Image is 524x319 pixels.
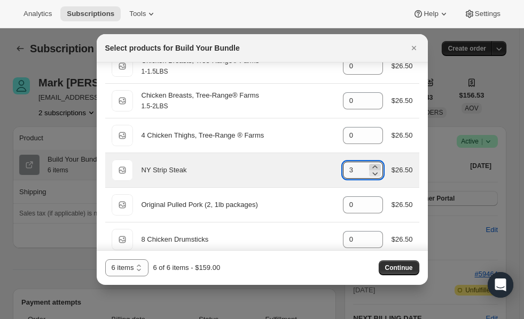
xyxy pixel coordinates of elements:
div: $26.50 [392,165,413,176]
div: 4 Chicken Thighs, Tree-Range ® Farms [142,130,334,141]
div: $26.50 [392,95,413,106]
span: Help [424,10,438,18]
span: Continue [385,264,413,272]
span: Analytics [24,10,52,18]
button: Close [406,41,421,55]
button: Settings [458,6,507,21]
span: Settings [475,10,500,18]
div: $26.50 [392,234,413,245]
small: 1-1.5LBS [142,68,168,75]
div: Original Pulled Pork (2, 1lb packages) [142,200,334,210]
button: Analytics [17,6,58,21]
button: Continue [379,260,419,275]
div: $26.50 [392,130,413,141]
small: 1.5-2LBS [142,102,168,110]
div: $26.50 [392,61,413,71]
div: NY Strip Steak [142,165,334,176]
button: Subscriptions [60,6,121,21]
button: Tools [123,6,163,21]
div: 8 Chicken Drumsticks [142,234,334,245]
h2: Select products for Build Your Bundle [105,43,240,53]
button: Help [406,6,455,21]
div: Open Intercom Messenger [488,272,513,298]
div: Chicken Breasts, Tree-Range® Farms [142,90,334,101]
span: Subscriptions [67,10,114,18]
span: Tools [129,10,146,18]
div: $26.50 [392,200,413,210]
div: 6 of 6 items - $159.00 [153,262,220,273]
